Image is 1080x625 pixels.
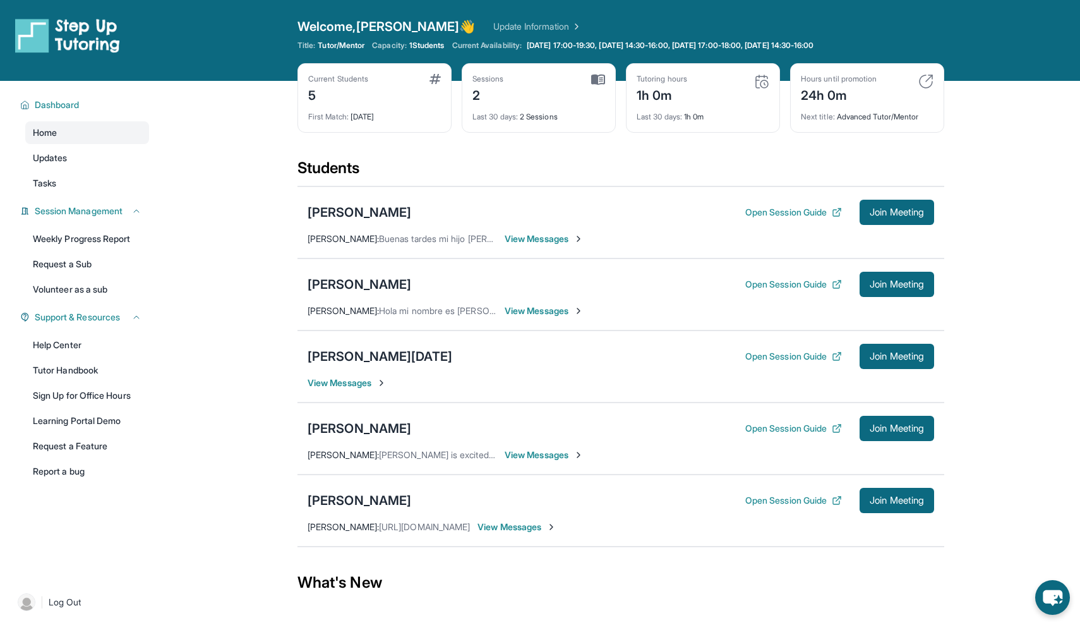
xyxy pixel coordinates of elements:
[297,40,315,51] span: Title:
[754,74,769,89] img: card
[25,435,149,458] a: Request a Feature
[25,228,149,250] a: Weekly Progress Report
[297,158,944,186] div: Students
[372,40,407,51] span: Capacity:
[308,104,441,122] div: [DATE]
[569,20,582,33] img: Chevron Right
[870,425,924,432] span: Join Meeting
[308,84,368,104] div: 5
[801,74,877,84] div: Hours until promotion
[637,74,687,84] div: Tutoring hours
[591,74,605,85] img: card
[379,233,612,244] span: Buenas tardes mi hijo [PERSON_NAME] ya esta conectado
[860,416,934,441] button: Join Meeting
[477,521,556,533] span: View Messages
[472,104,605,122] div: 2 Sessions
[801,104,933,122] div: Advanced Tutor/Mentor
[30,205,141,217] button: Session Management
[25,359,149,382] a: Tutor Handbook
[308,112,349,121] span: First Match :
[546,522,556,532] img: Chevron-Right
[35,99,80,111] span: Dashboard
[318,40,364,51] span: Tutor/Mentor
[860,344,934,369] button: Join Meeting
[493,20,582,33] a: Update Information
[379,449,601,460] span: [PERSON_NAME] is excited to start the learning journey
[860,272,934,297] button: Join Meeting
[472,74,504,84] div: Sessions
[35,205,123,217] span: Session Management
[472,112,518,121] span: Last 30 days :
[308,233,379,244] span: [PERSON_NAME] :
[1035,580,1070,615] button: chat-button
[33,177,56,190] span: Tasks
[860,488,934,513] button: Join Meeting
[30,311,141,324] button: Support & Resources
[25,384,149,407] a: Sign Up for Office Hours
[40,595,44,610] span: |
[308,492,411,509] div: [PERSON_NAME]
[505,305,584,317] span: View Messages
[870,281,924,288] span: Join Meeting
[379,521,470,532] span: [URL][DOMAIN_NAME]
[860,200,934,225] button: Join Meeting
[308,420,411,437] div: [PERSON_NAME]
[25,172,149,195] a: Tasks
[25,278,149,301] a: Volunteer as a sub
[18,593,35,611] img: user-img
[452,40,522,51] span: Current Availability:
[25,147,149,169] a: Updates
[308,203,411,221] div: [PERSON_NAME]
[25,253,149,276] a: Request a Sub
[308,276,411,293] div: [PERSON_NAME]
[308,74,368,84] div: Current Students
[505,233,584,245] span: View Messages
[297,555,944,610] div: What's New
[308,348,452,365] div: [PERSON_NAME][DATE]
[308,377,387,389] span: View Messages
[870,497,924,504] span: Join Meeting
[376,378,387,388] img: Chevron-Right
[25,121,149,144] a: Home
[573,306,584,316] img: Chevron-Right
[297,18,476,35] span: Welcome, [PERSON_NAME] 👋
[801,84,877,104] div: 24h 0m
[745,494,842,507] button: Open Session Guide
[573,234,584,244] img: Chevron-Right
[25,334,149,356] a: Help Center
[33,152,68,164] span: Updates
[870,353,924,360] span: Join Meeting
[527,40,813,51] span: [DATE] 17:00-19:30, [DATE] 14:30-16:00, [DATE] 17:00-18:00, [DATE] 14:30-16:00
[573,450,584,460] img: Chevron-Right
[524,40,816,51] a: [DATE] 17:00-19:30, [DATE] 14:30-16:00, [DATE] 17:00-18:00, [DATE] 14:30-16:00
[801,112,835,121] span: Next title :
[637,104,769,122] div: 1h 0m
[637,84,687,104] div: 1h 0m
[745,422,842,435] button: Open Session Guide
[745,206,842,219] button: Open Session Guide
[429,74,441,84] img: card
[637,112,682,121] span: Last 30 days :
[745,278,842,291] button: Open Session Guide
[409,40,445,51] span: 1 Students
[30,99,141,111] button: Dashboard
[745,350,842,363] button: Open Session Guide
[308,449,379,460] span: [PERSON_NAME] :
[870,209,924,216] span: Join Meeting
[308,305,379,316] span: [PERSON_NAME] :
[25,410,149,432] a: Learning Portal Demo
[918,74,933,89] img: card
[472,84,504,104] div: 2
[308,521,379,532] span: [PERSON_NAME] :
[33,126,57,139] span: Home
[13,588,149,616] a: |Log Out
[25,460,149,483] a: Report a bug
[379,305,654,316] span: Hola mi nombre es [PERSON_NAME] y soy el papá [PERSON_NAME]
[35,311,120,324] span: Support & Resources
[505,449,584,461] span: View Messages
[49,596,81,609] span: Log Out
[15,18,120,53] img: logo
